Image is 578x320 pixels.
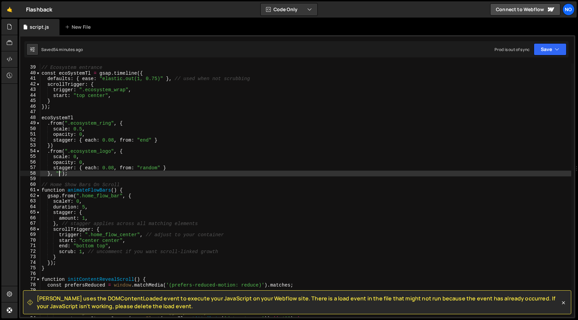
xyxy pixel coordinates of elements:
[20,249,40,254] div: 72
[20,131,40,137] div: 51
[20,198,40,204] div: 63
[20,254,40,260] div: 73
[20,137,40,143] div: 52
[20,182,40,188] div: 60
[20,310,40,316] div: 83
[41,47,83,52] div: Saved
[490,3,560,16] a: Connect to Webflow
[26,5,52,14] div: Flashback
[20,154,40,159] div: 55
[20,221,40,226] div: 67
[20,81,40,87] div: 42
[562,3,575,16] a: No
[20,159,40,165] div: 56
[20,98,40,104] div: 45
[20,109,40,115] div: 47
[65,24,93,30] div: New File
[20,238,40,243] div: 70
[20,304,40,310] div: 82
[30,24,49,30] div: script.js
[20,226,40,232] div: 68
[20,115,40,121] div: 48
[20,271,40,277] div: 76
[20,260,40,266] div: 74
[20,288,40,293] div: 79
[20,143,40,148] div: 53
[20,65,40,70] div: 39
[20,176,40,182] div: 59
[20,165,40,171] div: 57
[20,293,40,299] div: 80
[20,210,40,215] div: 65
[20,104,40,109] div: 46
[261,3,317,16] button: Code Only
[20,265,40,271] div: 75
[20,126,40,132] div: 50
[20,204,40,210] div: 64
[534,43,567,55] button: Save
[53,47,83,52] div: 54 minutes ago
[20,171,40,176] div: 58
[20,187,40,193] div: 61
[495,47,530,52] div: Prod is out of sync
[20,120,40,126] div: 49
[20,93,40,98] div: 44
[20,276,40,282] div: 77
[20,148,40,154] div: 54
[20,193,40,199] div: 62
[20,299,40,304] div: 81
[20,282,40,288] div: 78
[20,215,40,221] div: 66
[20,243,40,249] div: 71
[20,232,40,238] div: 69
[37,295,560,310] span: [PERSON_NAME] uses the DOMContentLoaded event to execute your JavaScript on your Webflow site. Th...
[1,1,18,18] a: 🤙
[20,76,40,81] div: 41
[20,87,40,93] div: 43
[20,70,40,76] div: 40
